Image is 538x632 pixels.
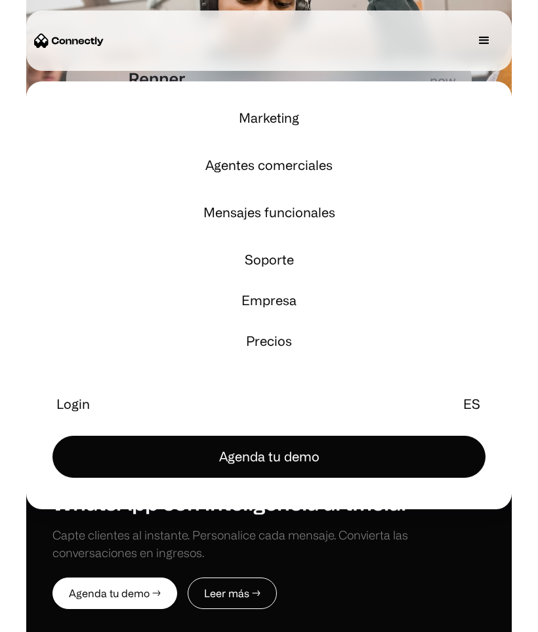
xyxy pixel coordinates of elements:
a: Soporte [42,244,496,276]
a: Agentes comerciales [42,150,496,181]
a: home [34,31,104,51]
ul: Language list [26,609,79,627]
div: Empresa [241,291,297,310]
div: menu [465,21,504,60]
div: es [463,399,480,410]
a: Agenda tu demo [52,436,486,478]
a: Mensajes funcionales [42,197,496,228]
a: Login [52,389,94,420]
a: Precios [42,326,496,357]
a: Marketing [42,102,496,134]
div: es [458,399,486,410]
div: Empresa [238,291,300,310]
aside: Language selected: Español [13,608,79,627]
